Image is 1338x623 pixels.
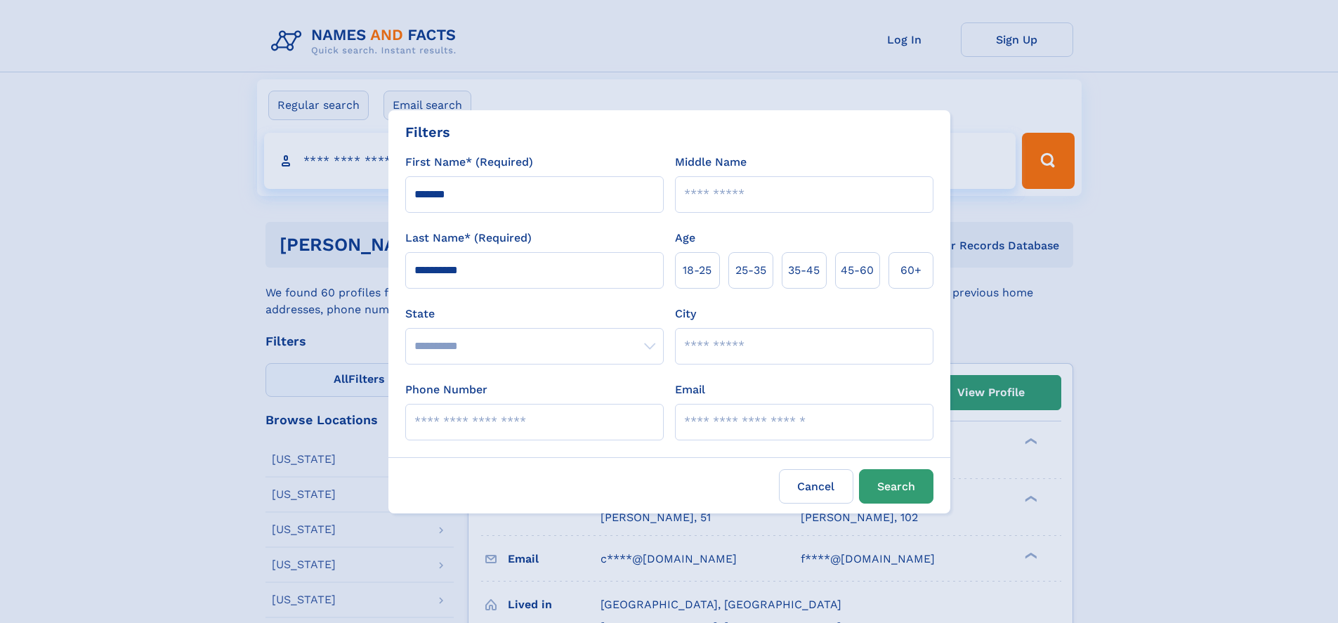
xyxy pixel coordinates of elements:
[779,469,853,504] label: Cancel
[405,306,664,322] label: State
[675,154,747,171] label: Middle Name
[405,230,532,247] label: Last Name* (Required)
[405,381,487,398] label: Phone Number
[405,122,450,143] div: Filters
[841,262,874,279] span: 45‑60
[859,469,933,504] button: Search
[788,262,820,279] span: 35‑45
[675,381,705,398] label: Email
[675,230,695,247] label: Age
[683,262,711,279] span: 18‑25
[900,262,921,279] span: 60+
[675,306,696,322] label: City
[405,154,533,171] label: First Name* (Required)
[735,262,766,279] span: 25‑35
